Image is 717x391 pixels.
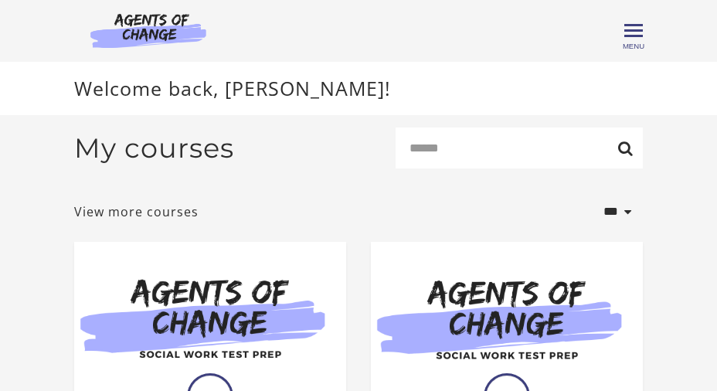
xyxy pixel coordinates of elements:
[74,202,199,221] a: View more courses
[624,22,643,40] button: Toggle menu Menu
[74,12,223,48] img: Agents of Change Logo
[74,132,234,165] h2: My courses
[624,29,643,32] span: Toggle menu
[74,74,643,104] p: Welcome back, [PERSON_NAME]!
[623,42,644,50] span: Menu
